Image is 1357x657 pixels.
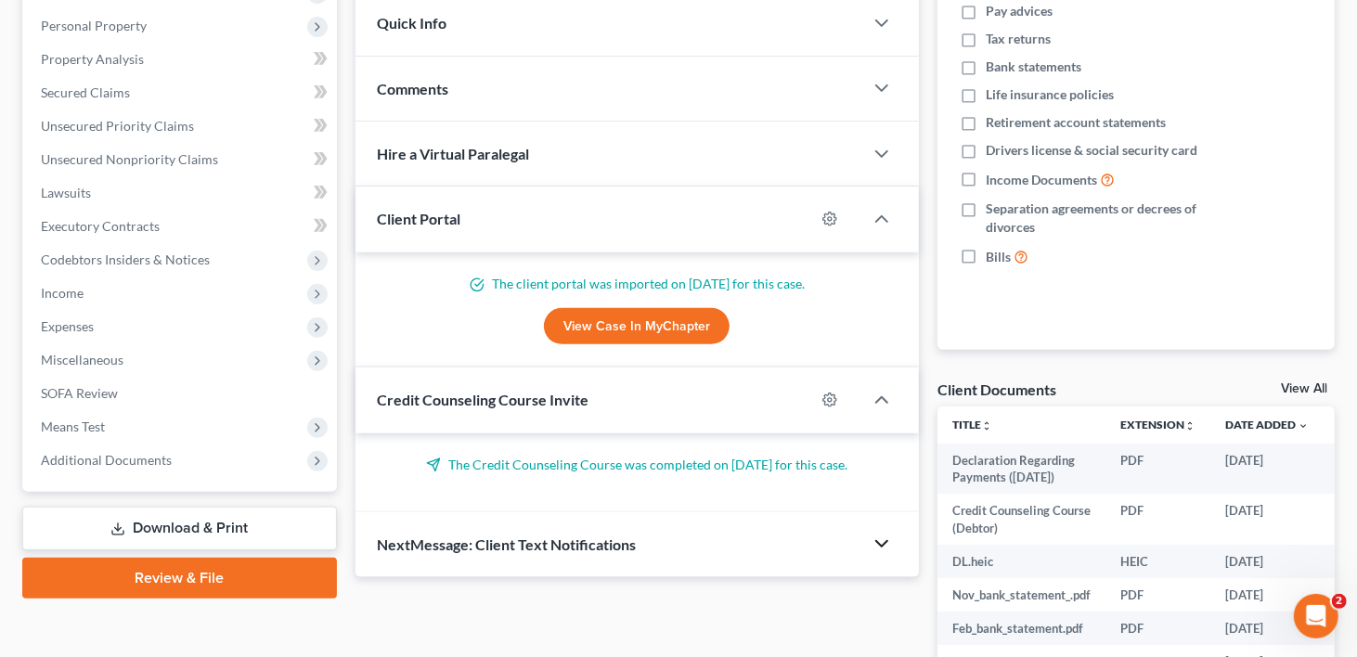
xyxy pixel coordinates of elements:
[952,418,992,432] a: Titleunfold_more
[41,51,144,67] span: Property Analysis
[1298,420,1309,432] i: expand_more
[26,109,337,143] a: Unsecured Priority Claims
[1105,578,1210,612] td: PDF
[26,43,337,76] a: Property Analysis
[41,419,105,434] span: Means Test
[378,456,897,474] p: The Credit Counseling Course was completed on [DATE] for this case.
[41,118,194,134] span: Unsecured Priority Claims
[41,84,130,100] span: Secured Claims
[41,352,123,367] span: Miscellaneous
[986,200,1220,237] span: Separation agreements or decrees of divorces
[41,251,210,267] span: Codebtors Insiders & Notices
[1105,494,1210,545] td: PDF
[26,377,337,410] a: SOFA Review
[26,176,337,210] a: Lawsuits
[1184,420,1195,432] i: unfold_more
[937,494,1105,545] td: Credit Counseling Course (Debtor)
[41,185,91,200] span: Lawsuits
[986,85,1114,104] span: Life insurance policies
[937,380,1056,399] div: Client Documents
[1210,444,1324,495] td: [DATE]
[41,18,147,33] span: Personal Property
[986,58,1081,76] span: Bank statements
[1105,612,1210,645] td: PDF
[1281,382,1327,395] a: View All
[937,578,1105,612] td: Nov_bank_statement_.pdf
[1120,418,1195,432] a: Extensionunfold_more
[986,171,1097,189] span: Income Documents
[378,14,447,32] span: Quick Info
[378,275,897,293] p: The client portal was imported on [DATE] for this case.
[1105,545,1210,578] td: HEIC
[26,143,337,176] a: Unsecured Nonpriority Claims
[378,210,461,227] span: Client Portal
[1210,494,1324,545] td: [DATE]
[41,285,84,301] span: Income
[378,535,637,553] span: NextMessage: Client Text Notifications
[937,545,1105,578] td: DL.heic
[986,113,1166,132] span: Retirement account statements
[41,452,172,468] span: Additional Documents
[26,210,337,243] a: Executory Contracts
[1105,444,1210,495] td: PDF
[41,151,218,167] span: Unsecured Nonpriority Claims
[26,76,337,109] a: Secured Claims
[986,141,1197,160] span: Drivers license & social security card
[41,318,94,334] span: Expenses
[378,80,449,97] span: Comments
[986,30,1051,48] span: Tax returns
[22,507,337,550] a: Download & Print
[41,385,118,401] span: SOFA Review
[986,248,1011,266] span: Bills
[937,444,1105,495] td: Declaration Regarding Payments ([DATE])
[1210,612,1324,645] td: [DATE]
[937,612,1105,645] td: Feb_bank_statement.pdf
[1294,594,1338,638] iframe: Intercom live chat
[986,2,1053,20] span: Pay advices
[544,308,730,345] a: View Case in MyChapter
[41,218,160,234] span: Executory Contracts
[1332,594,1347,609] span: 2
[378,391,589,408] span: Credit Counseling Course Invite
[1225,418,1309,432] a: Date Added expand_more
[1210,578,1324,612] td: [DATE]
[1210,545,1324,578] td: [DATE]
[378,145,530,162] span: Hire a Virtual Paralegal
[22,558,337,599] a: Review & File
[981,420,992,432] i: unfold_more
